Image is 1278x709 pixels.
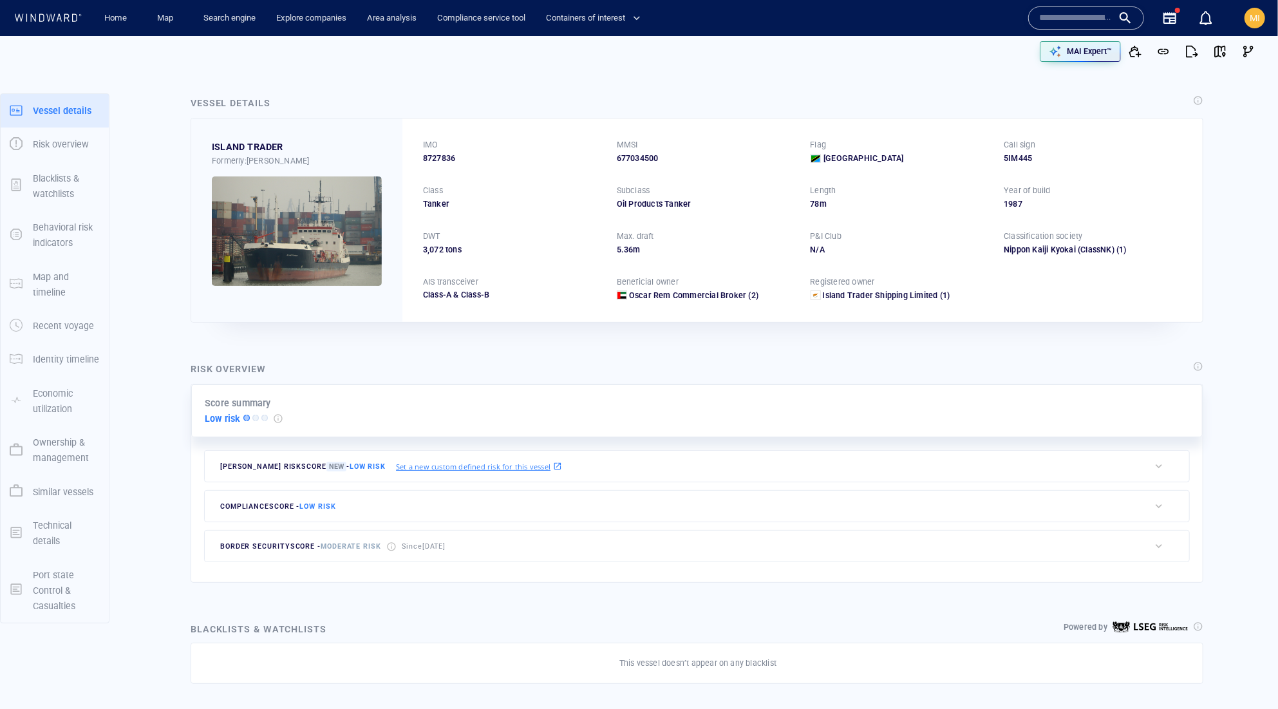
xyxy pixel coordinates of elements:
p: Map and timeline [33,269,100,301]
dl: [DATE] 13:34ETA change[DATE] 16:30[DATE] 16:30 [6,108,173,143]
p: Score summary [205,395,271,411]
a: Port state Control & Casualties [1,583,109,596]
span: [DATE] 16:30 [60,128,107,138]
span: Comoros [60,173,93,183]
button: Identity timeline [1,343,109,376]
button: Visual Link Analysis [1234,37,1263,66]
p: MAI Expert™ [1067,46,1112,57]
span: Draft Change [60,207,108,216]
button: Map and timeline [1,260,109,310]
div: Notification center [1198,10,1214,26]
span: m [820,199,827,209]
dl: [DATE] 13:34EEZ Visit[GEOGRAPHIC_DATA], 2 months [6,62,173,108]
span: [DATE] 06:08 [6,236,40,252]
button: View on map [1206,37,1234,66]
a: Similar vessels [1,485,109,497]
span: (1) [938,290,950,301]
span: ISLAND TRADER [60,338,120,348]
a: Compliance service tool [432,7,531,30]
button: Containers of interest [541,7,652,30]
a: Explore companies [271,7,352,30]
span: 5 [617,245,621,254]
span: 677034500 [113,164,154,173]
span: [GEOGRAPHIC_DATA] [60,183,139,193]
button: Add to vessel list [1121,37,1149,66]
a: Map [152,7,183,30]
span: Low risk [350,462,386,471]
img: 5905c77ecf94b6581c4814d0_0 [212,176,382,286]
span: [DATE] 16:30 [120,128,167,138]
span: ISLAND TRADER [60,248,120,258]
button: 172 days[DATE]-[DATE] [179,325,307,348]
div: 677034500 [617,153,795,164]
span: border security score - [220,542,381,551]
p: Ownership & management [33,435,100,466]
span: [DATE] 09:46 [6,317,40,332]
div: Tanker [423,198,601,210]
p: Flag [811,139,827,151]
button: Export vessel information [887,46,919,66]
p: Length [811,185,836,196]
a: Identity timeline [1,353,109,365]
span: New [326,462,346,471]
p: Registered owner [811,276,875,288]
span: [DATE] 09:47 [6,362,40,377]
span: Low risk [299,502,335,511]
div: Blacklists & watchlists [188,619,329,639]
p: Vessel details [33,103,91,118]
p: Subclass [617,185,650,196]
span: (1) [1114,244,1182,256]
a: OpenStreetMap [879,388,942,397]
button: Get link [1149,37,1178,66]
button: Behavioral risk indicators [1,211,109,260]
span: MMSI Change [60,152,110,162]
span: [DATE] 06:08 [6,152,40,167]
a: Blacklists & watchlists [1,179,109,191]
span: [PERSON_NAME] [60,258,121,267]
span: (2) [746,290,758,301]
span: [GEOGRAPHIC_DATA], 2 months [60,83,173,102]
span: 36 [624,245,633,254]
p: MMSI [617,139,638,151]
div: tooltips.createAOI [958,46,979,66]
a: Set a new custom defined risk for this vessel [396,459,562,473]
a: Recent voyage [1,319,109,332]
div: Oil Products Tanker [617,198,795,210]
span: 8727836 [423,153,455,164]
div: [DATE] - [DATE] [225,326,281,346]
a: Economic utilization [1,394,109,406]
a: Ownership & management [1,444,109,456]
span: [GEOGRAPHIC_DATA] [823,153,903,164]
button: Vessel details [1,94,109,128]
div: N/A [811,244,989,256]
span: Since [DATE] [402,542,446,551]
div: 1987 [1004,198,1182,210]
span: 620999671 [60,164,100,173]
p: Class [423,185,443,196]
span: [DATE] 06:08 [6,207,40,222]
button: Map [147,7,188,30]
p: Classification society [1004,231,1082,242]
p: Risk overview [33,137,89,152]
span: & [454,290,459,299]
span: Class-B [451,290,489,299]
p: This vessel doesn’t appear on any blacklist [619,657,777,669]
button: Similar vessels [1,475,109,509]
button: Create an AOI. [958,46,979,66]
button: Risk overview [1,128,109,161]
p: Blacklists & watchlists [33,171,100,202]
a: Search engine [198,7,261,30]
div: 500km [179,361,231,374]
span: [DATE] 13:34 [6,71,40,87]
p: Set a new custom defined risk for this vessel [396,461,550,472]
span: [DATE] 09:46 [6,281,40,297]
dl: [DATE] 06:08Name ChangeISLAND TRADER[PERSON_NAME] [6,227,173,272]
span: 172 days [189,331,223,341]
span: [DATE] 13:34 [6,117,40,132]
button: Export report [1178,37,1206,66]
div: Focus on vessel path [919,46,939,66]
p: Recent voyage [33,318,94,334]
p: Beneficial owner [617,276,679,288]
